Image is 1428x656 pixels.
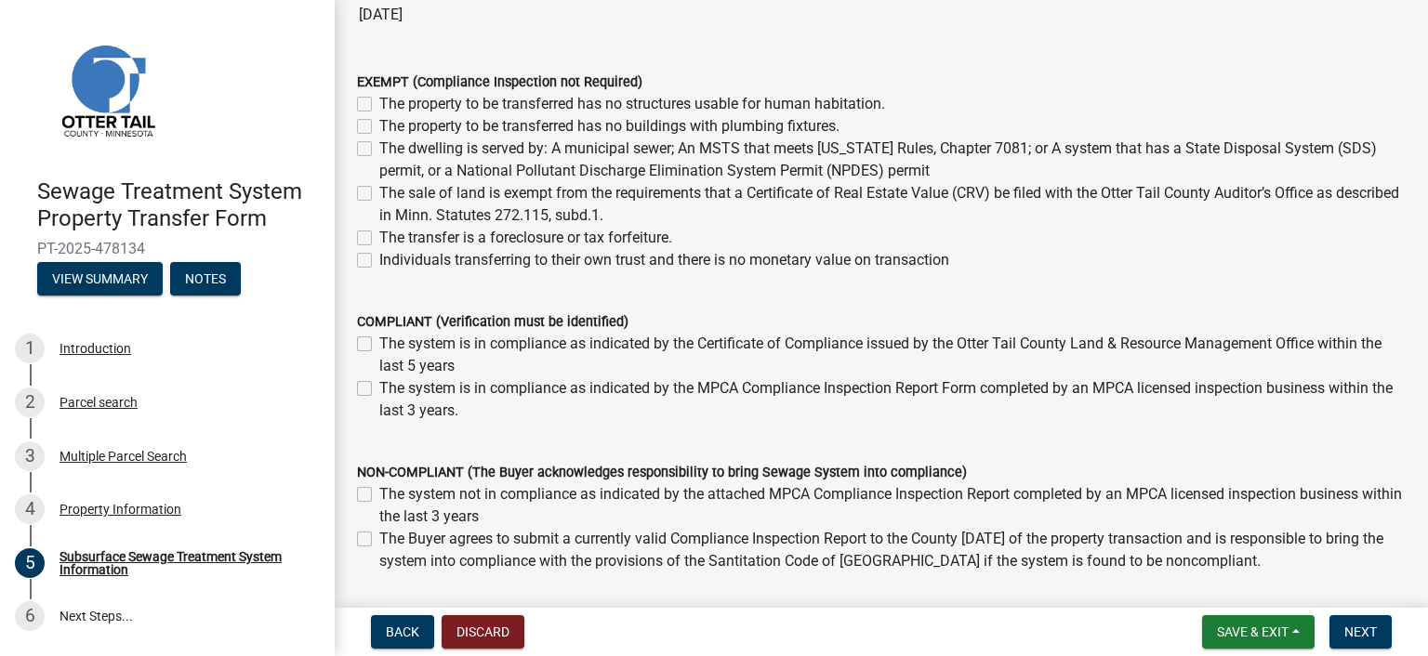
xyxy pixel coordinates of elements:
div: Parcel search [59,396,138,409]
span: PT-2025-478134 [37,240,297,257]
button: Save & Exit [1202,615,1315,649]
img: Otter Tail County, Minnesota [37,20,177,159]
div: Subsurface Sewage Treatment System Information [59,550,305,576]
div: 5 [15,548,45,578]
wm-modal-confirm: Summary [37,272,163,287]
label: COMPLIANT (Verification must be identified) [357,316,628,329]
h4: Sewage Treatment System Property Transfer Form [37,178,320,232]
label: The system is in compliance as indicated by the Certificate of Compliance issued by the Otter Tai... [379,333,1406,377]
button: Back [371,615,434,649]
label: The transfer is a foreclosure or tax forfeiture. [379,227,672,249]
div: Multiple Parcel Search [59,450,187,463]
span: Save & Exit [1217,624,1289,639]
div: 1 [15,334,45,363]
label: The property to be transferred has no buildings with plumbing fixtures. [379,115,840,138]
label: Individuals transferring to their own trust and there is no monetary value on transaction [379,249,949,271]
div: Property Information [59,503,181,516]
span: Back [386,624,419,639]
div: 6 [15,601,45,631]
span: Next [1344,624,1377,639]
label: The system is in compliance as indicated by the MPCA Compliance Inspection Report Form completed ... [379,377,1406,422]
button: Notes [170,262,241,295]
div: 4 [15,494,45,524]
wm-modal-confirm: Notes [170,272,241,287]
label: The system not in compliance as indicated by the attached MPCA Compliance Inspection Report compl... [379,483,1406,528]
button: Next [1329,615,1392,649]
button: View Summary [37,262,163,295]
label: NON-COMPLIANT (The Buyer acknowledges responsibility to bring Sewage System into compliance) [357,466,967,479]
label: The property to be transferred has no structures usable for human habitation. [379,93,885,115]
button: Discard [442,615,524,649]
div: 3 [15,441,45,471]
div: 2 [15,387,45,417]
label: The Buyer agrees to submit a currently valid Compliance Inspection Report to the County [DATE] of... [379,528,1406,572]
div: Introduction [59,342,131,355]
label: EXEMPT (Compliance Inspection not Required) [357,76,642,89]
label: The dwelling is served by: A municipal sewer; An MSTS that meets [US_STATE] Rules, Chapter 7081; ... [379,138,1406,182]
label: The sale of land is exempt from the requirements that a Certificate of Real Estate Value (CRV) be... [379,182,1406,227]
